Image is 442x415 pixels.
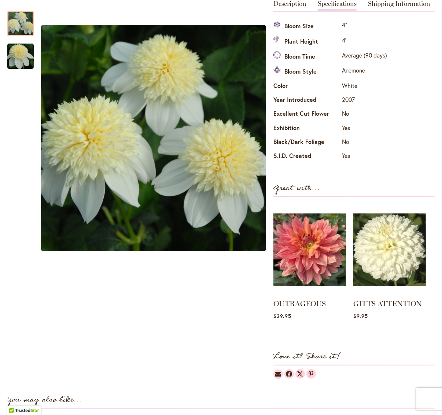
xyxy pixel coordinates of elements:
td: No [340,136,389,150]
th: Excellent Cut Flower [273,108,340,122]
th: Plant Height [273,34,340,49]
th: Color [273,79,340,93]
td: 4" [340,19,389,34]
td: Anemone [340,64,389,79]
a: Dahlias on Pinterest [306,369,316,379]
iframe: Launch Accessibility Center [5,389,26,410]
img: GITTS ATTENTION [353,204,426,295]
a: OUTRAGEOUS [273,299,326,308]
th: Year Introduced [273,94,340,108]
a: Dahlias on Twitter [295,369,305,379]
span: $29.95 [273,312,291,319]
strong: Great with... [273,182,320,194]
th: Black/Dark Foliage [273,136,340,150]
strong: Love it? Share it! [273,351,340,363]
td: Average (90 days) [340,49,389,64]
th: Exhibition [273,122,340,136]
div: PLATINUM BLONDE [41,4,266,273]
img: PLATINUM BLONDE [41,25,266,251]
span: $9.95 [353,312,368,319]
div: Product Images [41,4,300,273]
td: 2007 [340,94,389,108]
td: Yes [340,122,389,136]
td: Yes [340,150,389,164]
strong: You may also like... [7,394,82,406]
a: Description [273,0,306,11]
div: PLATINUM BLONDE [7,36,34,69]
img: OUTRAGEOUS [273,204,346,295]
td: No [340,108,389,122]
th: S.I.D. Created [273,150,340,164]
a: GITTS ATTENTION [353,299,422,308]
th: Bloom Time [273,49,340,64]
th: Bloom Size [273,19,340,34]
div: PLATINUM BLONDEPLATINUM BLONDE [41,4,266,273]
td: White [340,79,389,93]
div: Detailed Product Info [273,0,435,164]
a: Shipping Information [368,0,430,11]
td: 4' [340,34,389,49]
th: Bloom Style [273,64,340,79]
a: Specifications [318,0,357,11]
a: Dahlias on Facebook [284,369,294,379]
div: PLATINUM BLONDE [7,4,41,36]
